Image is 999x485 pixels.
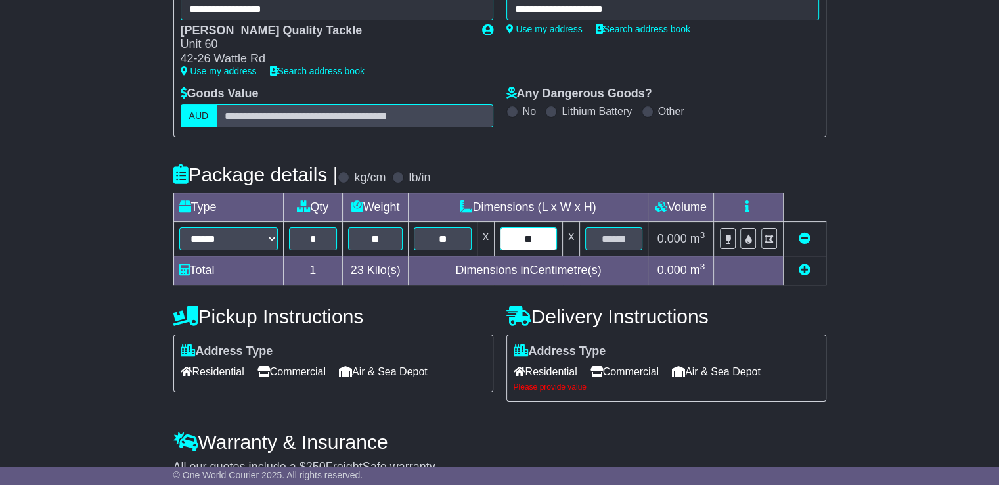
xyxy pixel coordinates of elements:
[409,256,648,285] td: Dimensions in Centimetre(s)
[409,171,430,185] label: lb/in
[173,306,493,327] h4: Pickup Instructions
[173,193,283,221] td: Type
[523,105,536,118] label: No
[181,37,469,52] div: Unit 60
[351,264,364,277] span: 23
[342,193,409,221] td: Weight
[700,262,705,271] sup: 3
[283,193,342,221] td: Qty
[506,87,652,101] label: Any Dangerous Goods?
[173,460,826,474] div: All our quotes include a $ FreightSafe warranty.
[648,193,714,221] td: Volume
[181,344,273,359] label: Address Type
[799,232,810,245] a: Remove this item
[181,87,259,101] label: Goods Value
[514,382,819,392] div: Please provide value
[562,105,632,118] label: Lithium Battery
[283,256,342,285] td: 1
[700,230,705,240] sup: 3
[657,264,687,277] span: 0.000
[690,264,705,277] span: m
[181,24,469,38] div: [PERSON_NAME] Quality Tackle
[181,66,257,76] a: Use my address
[672,361,761,382] span: Air & Sea Depot
[270,66,365,76] a: Search address book
[506,24,583,34] a: Use my address
[342,256,409,285] td: Kilo(s)
[409,193,648,221] td: Dimensions (L x W x H)
[181,361,244,382] span: Residential
[590,361,659,382] span: Commercial
[339,361,428,382] span: Air & Sea Depot
[514,361,577,382] span: Residential
[477,221,494,256] td: x
[181,104,217,127] label: AUD
[257,361,326,382] span: Commercial
[354,171,386,185] label: kg/cm
[514,344,606,359] label: Address Type
[506,306,826,327] h4: Delivery Instructions
[799,264,810,277] a: Add new item
[657,232,687,245] span: 0.000
[658,105,684,118] label: Other
[173,256,283,285] td: Total
[173,431,826,453] h4: Warranty & Insurance
[690,232,705,245] span: m
[181,52,469,66] div: 42-26 Wattle Rd
[563,221,580,256] td: x
[173,470,363,480] span: © One World Courier 2025. All rights reserved.
[306,460,326,473] span: 250
[173,164,338,185] h4: Package details |
[596,24,690,34] a: Search address book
